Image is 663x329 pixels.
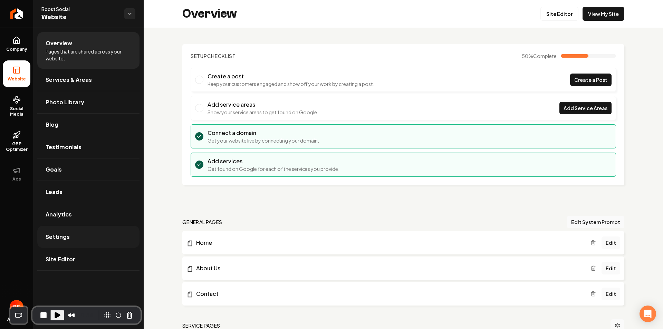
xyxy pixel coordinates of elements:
a: Contact [186,290,590,298]
span: Create a Post [574,76,607,84]
h3: Add services [208,157,339,165]
h2: general pages [182,219,222,225]
span: 50 % [522,52,557,59]
span: Account [7,317,26,322]
a: Edit [602,262,620,274]
span: Goals [46,165,62,174]
span: Ads [10,176,24,182]
a: Create a Post [570,74,612,86]
a: Add Service Areas [559,102,612,114]
span: Website [41,12,119,22]
a: View My Site [583,7,624,21]
span: Pages that are shared across your website. [46,48,131,62]
span: Complete [533,53,557,59]
span: Setup [191,53,207,59]
span: Site Editor [46,255,75,263]
a: GBP Optimizer [3,125,30,158]
a: Site Editor [540,7,578,21]
p: Show your service areas to get found on Google. [208,109,318,116]
a: Edit [602,288,620,300]
span: Website [5,76,29,82]
a: Social Media [3,90,30,123]
p: Keep your customers engaged and show off your work by creating a post. [208,80,374,87]
img: Rebolt Logo [10,8,23,19]
a: Photo Library [37,91,140,113]
span: Settings [46,233,70,241]
span: Overview [46,39,72,47]
button: Ads [3,161,30,187]
a: Testimonials [37,136,140,158]
a: Settings [37,226,140,248]
a: Company [3,31,30,58]
div: Open Intercom Messenger [640,306,656,322]
span: Blog [46,120,58,129]
h2: Service Pages [182,322,220,329]
span: Services & Areas [46,76,92,84]
p: Get your website live by connecting your domain. [208,137,319,144]
span: Testimonials [46,143,81,151]
span: Add Service Areas [564,105,607,112]
img: Boost Social [10,300,23,314]
a: Edit [602,236,620,249]
a: Leads [37,181,140,203]
a: Goals [37,158,140,181]
h2: Checklist [191,52,236,59]
h3: Create a post [208,72,374,80]
span: Company [3,47,30,52]
a: Home [186,239,590,247]
span: Photo Library [46,98,84,106]
button: Edit System Prompt [567,216,624,228]
a: Site Editor [37,248,140,270]
span: GBP Optimizer [3,141,30,152]
h2: Overview [182,7,237,21]
h3: Add service areas [208,100,318,109]
span: Analytics [46,210,72,219]
span: Leads [46,188,63,196]
a: Blog [37,114,140,136]
a: Analytics [37,203,140,225]
p: Get found on Google for each of the services you provide. [208,165,339,172]
button: Open user button [10,300,23,314]
a: Services & Areas [37,69,140,91]
h3: Connect a domain [208,129,319,137]
a: About Us [186,264,590,272]
span: Boost Social [41,6,119,12]
span: Social Media [3,106,30,117]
